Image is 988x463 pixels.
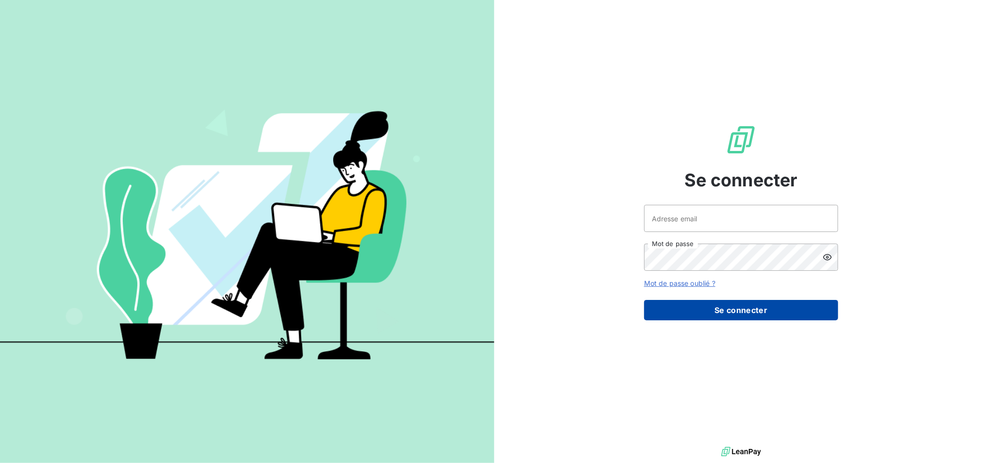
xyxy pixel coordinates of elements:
[644,279,715,287] a: Mot de passe oublié ?
[721,445,761,459] img: logo
[644,205,838,232] input: placeholder
[644,300,838,320] button: Se connecter
[726,124,757,155] img: Logo LeanPay
[684,167,798,193] span: Se connecter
